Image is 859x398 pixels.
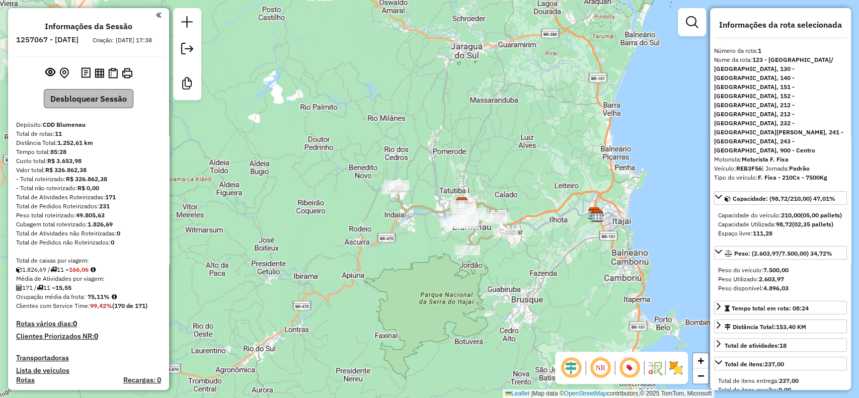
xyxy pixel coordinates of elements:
div: Valor total: [16,166,161,175]
div: - Total roteirizado: [16,175,161,184]
div: Capacidade do veículo: [718,211,843,220]
div: - Total não roteirizado: [16,184,161,193]
div: Peso total roteirizado: [16,211,161,220]
div: Peso Utilizado: [718,275,843,284]
span: Peso do veículo: [718,266,789,274]
a: Leaflet [505,390,529,397]
strong: 15,55 [55,284,71,291]
strong: 4.896,03 [763,284,789,292]
strong: 85:28 [50,148,66,155]
span: 153,40 KM [776,323,806,331]
h4: Lista de veículos [16,366,161,375]
i: Meta Caixas/viagem: 199,74 Diferença: -33,68 [91,267,96,273]
strong: R$ 0,00 [77,184,99,192]
a: Distância Total:153,40 KM [714,320,847,333]
strong: 98,72 [776,220,792,228]
div: Total de caixas por viagem: [16,256,161,265]
strong: 111,28 [753,229,772,237]
i: Cubagem total roteirizado [16,267,22,273]
div: Capacidade: (98,72/210,00) 47,01% [714,207,847,242]
div: Número da rota: [714,46,847,55]
h4: Clientes Priorizados NR: [16,332,161,341]
div: Custo total: [16,156,161,166]
div: Distância Total: [725,323,806,332]
strong: R$ 3.653,98 [47,157,82,165]
div: 171 / 11 = [16,283,161,292]
div: Distância Total: [16,138,161,147]
em: Média calculada utilizando a maior ocupação (%Peso ou %Cubagem) de cada rota da sessão. Rotas cro... [112,294,117,300]
strong: (170 de 171) [112,302,147,309]
i: Total de rotas [50,267,57,273]
strong: 1 [758,47,761,54]
strong: 123 - [GEOGRAPHIC_DATA]/ [GEOGRAPHIC_DATA], 130 - [GEOGRAPHIC_DATA], 140 - [GEOGRAPHIC_DATA], 151... [714,56,843,154]
a: Total de itens:237,00 [714,357,847,370]
h4: Informações da Sessão [45,22,132,31]
span: Exibir número da rota [617,356,642,380]
strong: R$ 326.862,38 [45,166,87,174]
strong: 18 [779,342,787,349]
strong: Motorista F. Fixa [742,155,789,163]
strong: 237,00 [779,377,799,384]
a: Rotas [16,376,35,384]
a: Tempo total em rota: 08:24 [714,301,847,314]
img: Fluxo de ruas [647,360,663,376]
strong: 11 [55,130,62,137]
a: OpenStreetMap [564,390,607,397]
div: Média de Atividades por viagem: [16,274,161,283]
div: Peso: (2.603,97/7.500,00) 34,72% [714,262,847,297]
div: Total de itens: [725,360,784,369]
div: Espaço livre: [718,229,843,238]
span: Clientes com Service Time: [16,302,90,309]
span: Ocupação média da frota: [16,293,86,300]
div: Map data © contributors,© 2025 TomTom, Microsoft [503,389,714,398]
a: Peso: (2.603,97/7.500,00) 34,72% [714,246,847,260]
div: Criação: [DATE] 17:38 [89,36,156,45]
span: | Jornada: [762,165,810,172]
strong: 0 [73,319,77,328]
div: Tipo do veículo: [714,173,847,182]
div: Total de Atividades Roteirizadas: [16,193,161,202]
span: − [697,369,704,382]
button: Visualizar relatório de Roteirização [93,66,106,79]
div: Total de itens recolha: [718,385,843,394]
h4: Recargas: 0 [123,376,161,384]
strong: 0 [111,238,114,246]
div: Nome da rota: [714,55,847,155]
strong: 166,06 [69,266,89,273]
button: Imprimir Rotas [120,66,134,81]
strong: 210,00 [781,211,801,219]
strong: Padrão [789,165,810,172]
strong: F. Fixa - 210Cx - 7500Kg [758,174,827,181]
a: Zoom out [693,368,708,383]
span: Ocultar NR [588,356,612,380]
a: Clique aqui para minimizar o painel [156,9,161,21]
button: Visualizar Romaneio [106,66,120,81]
div: Tempo total: [16,147,161,156]
strong: R$ 326.862,38 [66,175,107,183]
div: Total de itens entrega: [718,376,843,385]
button: Desbloquear Sessão [44,89,133,108]
a: Zoom in [693,353,708,368]
span: Total de atividades: [725,342,787,349]
span: Peso: (2.603,97/7.500,00) 34,72% [734,250,832,257]
h4: Transportadoras [16,354,161,362]
h4: Rotas vários dias: [16,320,161,328]
span: + [697,354,704,367]
h4: Informações da rota selecionada [714,20,847,30]
strong: CDD Blumenau [43,121,86,128]
a: Exibir filtros [682,12,702,32]
div: Capacidade Utilizada: [718,220,843,229]
a: Nova sessão e pesquisa [177,12,197,35]
div: Cubagem total roteirizado: [16,220,161,229]
img: CDD Camboriú [591,209,604,222]
strong: 0,00 [778,386,791,393]
div: Total de Atividades não Roteirizadas: [16,229,161,238]
div: Veículo: [714,164,847,173]
i: Total de rotas [37,285,43,291]
img: Exibir/Ocultar setores [668,360,684,376]
strong: 99,42% [90,302,112,309]
strong: 231 [99,202,110,210]
span: Tempo total em rota: 08:24 [732,304,809,312]
span: Ocultar deslocamento [559,356,583,380]
strong: 49.805,63 [76,211,105,219]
